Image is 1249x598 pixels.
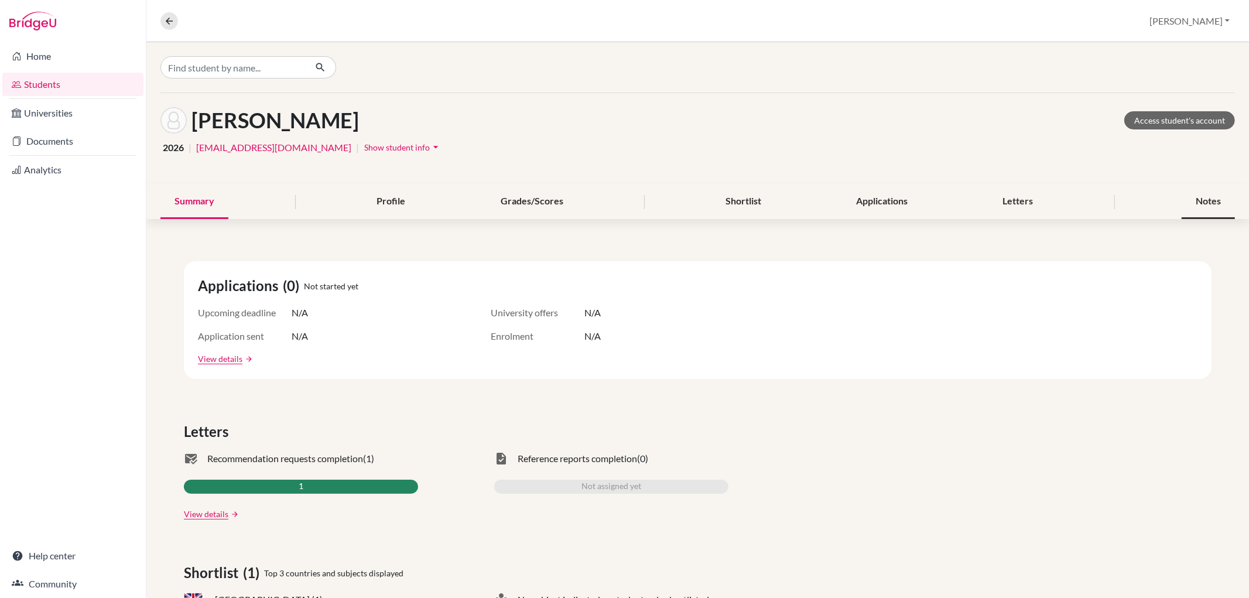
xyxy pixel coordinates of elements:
span: Application sent [198,329,292,343]
h1: [PERSON_NAME] [191,108,359,133]
span: 2026 [163,141,184,155]
span: Not assigned yet [581,480,641,494]
span: N/A [584,306,601,320]
span: N/A [292,329,308,343]
span: Enrolment [491,329,584,343]
button: [PERSON_NAME] [1144,10,1235,32]
span: 1 [299,480,303,494]
span: Applications [198,275,283,296]
span: (1) [243,562,264,583]
span: Letters [184,421,233,442]
span: N/A [292,306,308,320]
a: Students [2,73,143,96]
a: Documents [2,129,143,153]
span: | [356,141,359,155]
span: (1) [363,452,374,466]
a: View details [184,508,228,520]
button: Show student infoarrow_drop_down [364,138,442,156]
div: Applications [842,184,922,219]
span: Top 3 countries and subjects displayed [264,567,403,579]
span: University offers [491,306,584,320]
a: Community [2,572,143,596]
span: Show student info [364,142,430,152]
span: Reference reports completion [518,452,637,466]
a: Help center [2,544,143,568]
div: Notes [1182,184,1235,219]
span: | [189,141,191,155]
a: Universities [2,101,143,125]
a: arrow_forward [242,355,253,363]
a: Analytics [2,158,143,182]
a: Access student's account [1124,111,1235,129]
span: mark_email_read [184,452,198,466]
div: Shortlist [711,184,775,219]
a: Home [2,45,143,68]
span: task [494,452,508,466]
div: Grades/Scores [487,184,577,219]
span: (0) [283,275,304,296]
img: Bridge-U [9,12,56,30]
span: Shortlist [184,562,243,583]
span: N/A [584,329,601,343]
a: arrow_forward [228,510,239,518]
a: View details [198,353,242,365]
span: (0) [637,452,648,466]
span: Not started yet [304,280,358,292]
div: Profile [362,184,419,219]
input: Find student by name... [160,56,306,78]
a: [EMAIL_ADDRESS][DOMAIN_NAME] [196,141,351,155]
div: Letters [989,184,1048,219]
img: Samarveer Tuli's avatar [160,107,187,134]
span: Recommendation requests completion [207,452,363,466]
i: arrow_drop_down [430,141,442,153]
div: Summary [160,184,228,219]
span: Upcoming deadline [198,306,292,320]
